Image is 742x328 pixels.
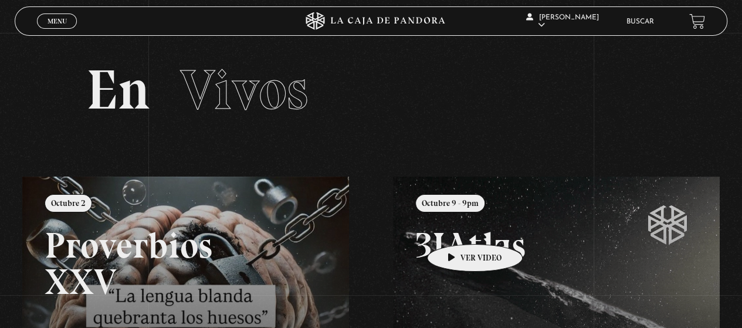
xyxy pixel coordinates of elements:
[48,18,67,25] span: Menu
[626,18,654,25] a: Buscar
[180,56,308,123] span: Vivos
[689,13,705,29] a: View your shopping cart
[86,62,656,118] h2: En
[43,28,71,36] span: Cerrar
[526,14,599,29] span: [PERSON_NAME]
